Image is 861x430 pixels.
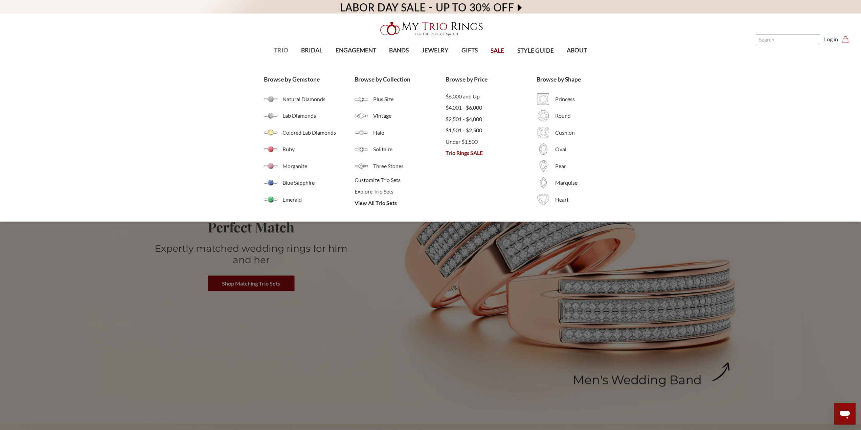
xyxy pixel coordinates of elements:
[446,104,537,112] a: $4,001 - $6,000
[537,142,597,156] a: Oval
[264,109,355,122] a: Lab Diamonds
[355,176,446,184] a: Customize Trio Sets
[834,403,856,425] iframe: Button to launch messaging window
[373,129,446,137] span: Halo
[555,162,597,170] span: Pear
[264,193,355,206] a: Emerald
[264,109,277,122] img: Lab Grown Diamonds
[264,75,355,84] a: Browse by Gemstone
[537,193,597,206] a: Heart
[274,46,288,55] span: TRIO
[842,35,853,43] a: Cart with 0 items
[282,129,355,137] span: Colored Lab Diamonds
[264,176,277,189] img: Blue Sapphire
[264,142,277,156] img: Ruby
[537,109,597,122] a: Round
[264,159,277,173] img: Morganite
[355,109,368,122] img: Vintage
[517,46,554,55] span: STYLE GUIDE
[264,126,355,139] a: Colored Lab Diamonds
[484,40,511,62] a: SALE
[567,46,587,55] span: ABOUT
[461,46,478,55] span: GIFTS
[422,46,449,55] span: JEWELRY
[355,92,446,106] a: Plus Size
[491,46,504,55] span: SALE
[264,159,355,173] a: Morganite
[301,46,322,55] span: BRIDAL
[282,145,355,153] span: Ruby
[560,40,593,62] a: ABOUT
[446,126,537,134] a: $1,501 - $2,500
[446,92,537,100] a: $6,000 and Up
[355,159,446,173] a: Three Stones
[282,162,355,170] span: Morganite
[383,40,415,62] a: BANDS
[282,179,355,187] span: Blue Sapphire
[537,92,597,106] a: Princess
[455,40,484,62] a: GIFTS
[537,159,597,173] a: Pear
[446,138,537,146] a: Under $1,500
[373,162,446,170] span: Three Stones
[329,40,383,62] a: ENGAGEMENT
[355,199,446,207] a: View All Trio Sets
[264,126,277,139] img: Colored Diamonds
[282,112,355,120] span: Lab Diamonds
[389,46,409,55] span: BANDS
[555,196,597,204] span: Heart
[264,92,355,106] a: Natural Diamonds
[555,145,597,153] span: Oval
[373,112,446,120] span: Vintage
[555,179,597,187] span: Marquise
[377,18,485,40] img: My Trio Rings
[355,159,368,173] img: Three Stones
[282,196,355,204] span: Emerald
[355,187,446,196] a: Explore Trio Sets
[555,129,597,137] span: Cushion
[264,176,355,189] a: Blue Sapphire
[250,18,611,40] a: My Trio Rings
[537,126,597,139] a: Cushion
[511,40,560,62] a: STYLE GUIDE
[264,92,277,106] img: Natural Diamonds
[355,92,368,106] img: Plus Size
[268,40,295,62] a: TRIO
[355,142,446,156] a: Solitaire
[336,46,376,55] span: ENGAGEMENT
[373,95,446,103] span: Plus Size
[282,95,355,103] span: Natural Diamonds
[355,126,446,139] a: Halo
[355,75,446,84] a: Browse by Collection
[415,40,455,62] a: JEWELRY
[295,40,329,62] a: BRIDAL
[446,75,537,84] a: Browse by Price
[355,126,368,139] img: Halo
[446,115,537,123] a: $2,501 - $4,000
[355,109,446,122] a: Vintage
[264,142,355,156] a: Ruby
[446,149,537,157] a: Trio Rings SALE
[373,145,446,153] span: Solitaire
[537,75,597,84] a: Browse by Shape
[824,35,838,43] a: Log in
